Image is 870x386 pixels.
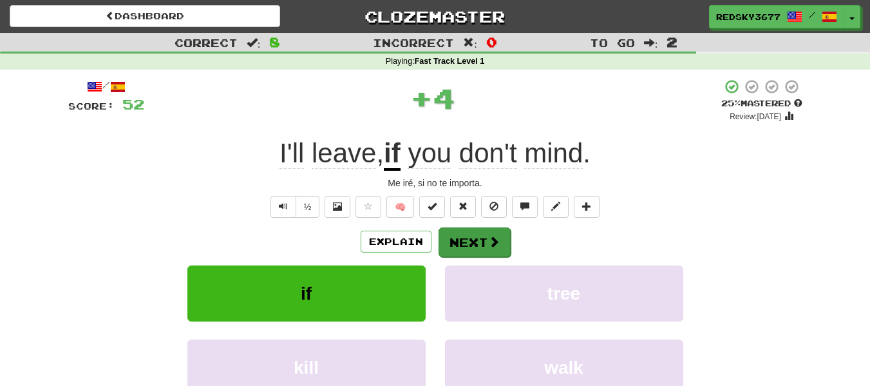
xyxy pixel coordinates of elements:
button: Explain [361,231,431,253]
span: 2 [667,34,677,50]
button: Reset to 0% Mastered (alt+r) [450,196,476,218]
span: . [401,138,591,169]
u: if [384,138,401,171]
span: : [463,37,477,48]
button: 🧠 [386,196,414,218]
span: 4 [433,82,455,114]
div: Text-to-speech controls [268,196,320,218]
div: Mastered [721,98,802,110]
button: Favorite sentence (alt+f) [355,196,381,218]
span: 52 [122,96,144,112]
span: Incorrect [373,36,454,49]
span: mind [524,138,583,169]
span: To go [590,36,635,49]
button: tree [445,265,683,322]
div: Me iré, si no te importa. [68,177,802,189]
button: Add to collection (alt+a) [574,196,600,218]
span: / [809,10,815,19]
span: : [247,37,261,48]
strong: Fast Track Level 1 [415,57,485,66]
small: Review: [DATE] [730,112,781,121]
span: leave [312,138,376,169]
span: 8 [269,34,280,50]
span: Score: [68,101,115,111]
span: Correct [175,36,238,49]
span: RedSky3677 [716,11,780,23]
button: Ignore sentence (alt+i) [481,196,507,218]
span: tree [547,284,580,304]
button: Set this sentence to 100% Mastered (alt+m) [419,196,445,218]
span: don't [459,138,517,169]
span: if [301,284,312,304]
button: Show image (alt+x) [325,196,350,218]
div: / [68,79,144,95]
span: kill [294,358,319,378]
button: if [187,265,426,322]
span: : [644,37,658,48]
a: RedSky3677 / [709,5,844,28]
a: Dashboard [10,5,280,27]
span: I'll [279,138,304,169]
span: you [408,138,451,169]
button: Discuss sentence (alt+u) [512,196,538,218]
span: , [279,138,384,168]
span: 0 [486,34,497,50]
button: ½ [296,196,320,218]
span: + [410,79,433,117]
button: Next [439,227,511,257]
button: Edit sentence (alt+d) [543,196,569,218]
button: Play sentence audio (ctl+space) [270,196,296,218]
span: 25 % [721,98,741,108]
span: walk [544,358,583,378]
a: Clozemaster [299,5,570,28]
